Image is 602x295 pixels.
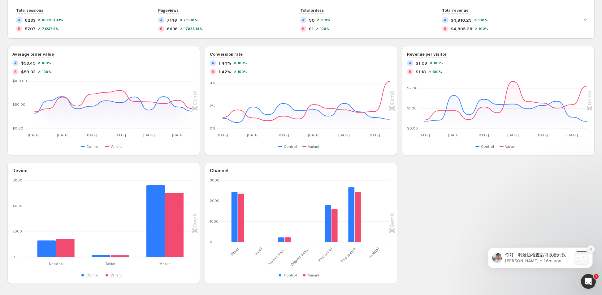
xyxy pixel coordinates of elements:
[237,61,247,65] span: 100 %
[210,104,215,108] text: 2%
[14,44,24,54] img: Profile image for Antony
[416,69,426,75] span: $1.18
[41,18,63,22] span: 103783.33 %
[479,27,488,31] span: 100 %
[86,273,99,278] span: Control
[97,2,109,14] button: Home
[320,27,330,31] span: 100 %
[110,91,114,97] div: hi
[12,51,54,57] h3: Average order value
[378,227,384,242] rect: Variant 1
[30,8,42,14] p: Active
[57,133,68,137] text: [DATE]
[249,181,273,242] g: Email: Control 2,Variant 0
[210,126,215,130] text: 0%
[444,18,446,22] h2: A
[317,246,333,263] text: Paid social
[325,190,331,242] rect: Control 1795
[210,178,219,182] text: 3000
[4,2,16,14] button: go back
[247,133,258,137] text: [DATE]
[25,17,35,23] span: 6233
[41,61,51,65] span: 100 %
[146,181,165,257] rect: Control 5640
[21,69,36,75] span: $59.32
[407,86,418,90] text: $2.00
[42,70,52,74] span: 100 %
[366,181,390,242] g: Referral: Control 0,Variant 1
[115,133,126,137] text: [DATE]
[172,133,184,137] text: [DATE]
[29,203,34,207] button: Upload attachment
[308,144,319,149] span: Variant
[217,133,228,137] text: [DATE]
[284,222,291,242] rect: Variant 235
[159,262,171,266] text: Mobile
[22,158,119,190] div: 请你帮我查看这个测试是否真实上线可以吗？
[14,70,17,74] h2: B
[212,70,214,74] h2: B
[10,203,15,207] button: Emoji picker
[331,194,337,242] rect: Variant 1607
[15,143,44,148] b: A few hours
[210,199,219,203] text: 2000
[354,181,361,242] rect: Variant 2431
[28,133,39,137] text: [DATE]
[478,209,602,278] iframe: Intercom notifications message
[165,181,184,257] rect: Variant 5037
[12,178,22,182] text: 6000
[308,133,319,137] text: [DATE]
[340,246,357,264] text: Paid search
[81,271,102,279] button: Control
[21,60,35,66] span: $53.45
[105,271,124,279] button: Variant
[581,274,596,289] iframe: Intercom live chat
[12,229,22,233] text: 2000
[25,26,36,32] span: 5707
[566,133,578,137] text: [DATE]
[30,3,70,8] h1: [PERSON_NAME]
[184,27,203,31] span: 17835.14 %
[475,143,496,150] button: Control
[158,8,179,13] span: Pageviews
[302,143,322,150] button: Variant
[14,61,17,65] h2: A
[12,103,25,107] text: $50.00
[12,126,23,130] text: $0.00
[301,227,308,242] rect: Control 2
[86,144,99,149] span: Control
[407,106,417,110] text: $1.00
[278,223,284,242] rect: Control 231
[28,181,83,257] g: Desktop: Control 1318,Variant 1439
[278,271,299,279] button: Control
[319,181,343,242] g: Paid social: Control 1795,Variant 1607
[83,181,138,257] g: Tablet: Control 190,Variant 160
[81,143,102,150] button: Control
[229,246,240,257] text: Direct
[219,60,231,66] span: 1.44%
[27,43,94,49] p: 你好，我这边检查后可以看到数据已经显示。请您在您那边再检查一下。对于您遇到的不便，我们深表歉意。GemX 可能需要一些时间才能完全加载数据并显示在报告中。 我希望这次实验能够顺利进行，并为您带来...
[255,227,261,242] rect: Control 2
[226,181,249,242] g: Direct: Control 2441,Variant 2358
[12,204,22,208] text: 4000
[309,26,314,32] span: 81
[37,226,56,257] rect: Control 1318
[581,15,590,24] button: Expand chart
[451,17,472,23] span: $4,810.29
[210,51,243,57] h3: Conversion rate
[106,200,116,210] button: Send a message…
[109,36,117,45] button: Dismiss notification
[5,158,119,195] div: Operation says…
[338,133,350,137] text: [DATE]
[594,274,599,279] span: 1
[451,26,472,32] span: $4,805.28
[278,143,299,150] button: Control
[478,133,489,137] text: [DATE]
[505,144,517,149] span: Variant
[18,18,20,22] h2: A
[19,203,24,207] button: Gif picker
[210,168,228,174] h3: Channel
[110,144,122,149] span: Variant
[5,106,102,153] div: You’ll get replies here and in your email:✉️[EMAIL_ADDRESS][DOMAIN_NAME]Our usual reply time🕒A fe...
[273,181,296,242] g: Organic social: Control 231,Variant 235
